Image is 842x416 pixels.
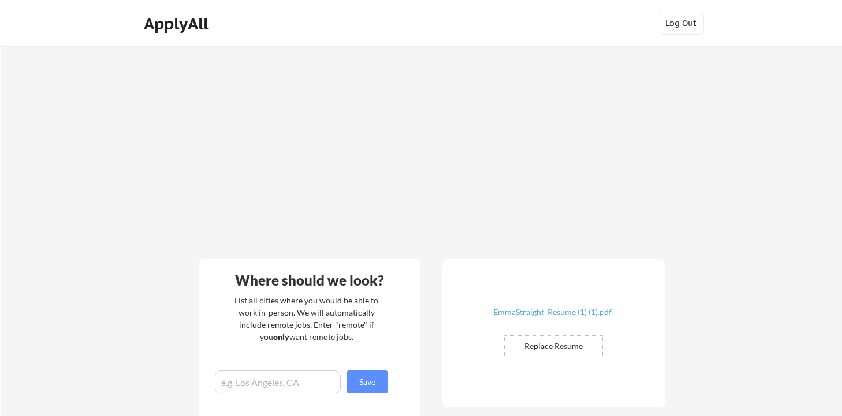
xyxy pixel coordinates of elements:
[347,370,388,393] button: Save
[483,308,621,316] div: EmmaStraight_Resume (1) (1).pdf
[215,370,341,393] input: e.g. Los Angeles, CA
[658,12,704,35] button: Log Out
[202,273,417,287] div: Where should we look?
[227,294,386,343] div: List all cities where you would be able to work in-person. We will automatically include remote j...
[483,308,621,326] a: EmmaStraight_Resume (1) (1).pdf
[273,332,289,342] strong: only
[144,14,212,33] div: ApplyAll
